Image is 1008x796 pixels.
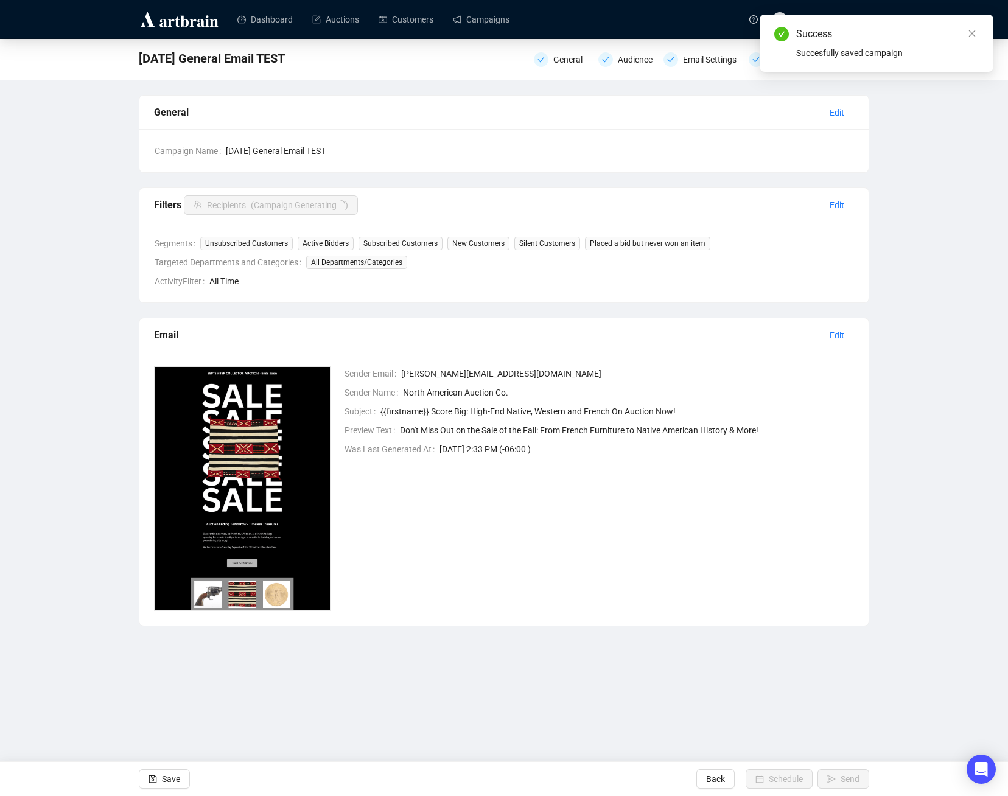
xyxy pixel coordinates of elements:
span: New Customers [447,237,509,250]
span: Subscribed Customers [359,237,443,250]
div: Open Intercom Messenger [967,755,996,784]
div: Design [749,52,806,67]
a: Customers [379,4,433,35]
img: 1757709214586-klJ8TuDWFBtRIKbh.png [154,366,331,611]
button: Schedule [746,769,813,789]
div: Email Settings [683,52,744,67]
button: Edit [820,195,854,215]
div: General [154,105,820,120]
span: Sender Email [345,367,401,380]
span: check-circle [774,27,789,41]
span: All Departments/Categories [306,256,407,269]
span: Unsubscribed Customers [200,237,293,250]
button: Save [139,769,190,789]
span: Preview Text [345,424,400,437]
span: All Time [209,274,854,288]
button: Recipients(Campaign Generatingloading) [184,195,358,215]
span: Active Bidders [298,237,354,250]
div: Success [796,27,979,41]
span: Back [706,762,725,796]
span: Sender Name [345,386,403,399]
span: Was Last Generated At [345,442,439,456]
span: Silent Customers [514,237,580,250]
span: [DATE] General Email TEST [226,144,854,158]
button: Send [817,769,869,789]
span: Save [162,762,180,796]
div: General [553,52,590,67]
button: Edit [820,103,854,122]
button: Edit [820,326,854,345]
span: question-circle [749,15,758,24]
span: Filters [154,199,358,211]
span: Campaign Name [155,144,226,158]
span: September 2025 General Email TEST [139,49,285,68]
span: check [602,56,609,63]
button: Back [696,769,735,789]
span: Targeted Departments and Categories [155,256,306,269]
div: Audience [618,52,660,67]
div: General [534,52,591,67]
img: logo [139,10,220,29]
span: check [537,56,545,63]
span: {{firstname}} Score Big: High-End Native, Western and French On Auction Now! [380,405,855,418]
a: Dashboard [237,4,293,35]
span: ActivityFilter [155,274,209,288]
span: Segments [155,237,200,250]
span: TM [775,14,785,25]
div: Email Settings [663,52,741,67]
span: Edit [830,198,844,212]
span: check [752,56,760,63]
span: [PERSON_NAME][EMAIL_ADDRESS][DOMAIN_NAME] [401,367,855,380]
a: Campaigns [453,4,509,35]
span: Edit [830,106,844,119]
span: Edit [830,329,844,342]
div: Succesfully saved campaign [796,46,979,60]
span: Subject [345,405,380,418]
span: close [968,29,976,38]
a: Close [965,27,979,40]
span: save [149,775,157,783]
span: [DATE] 2:33 PM (-06:00 ) [439,442,855,456]
span: check [667,56,674,63]
span: Placed a bid but never won an item [585,237,710,250]
div: Email [154,327,820,343]
span: Don't Miss Out on the Sale of the Fall: From French Furniture to Native American History & More! [400,424,855,437]
span: North American Auction Co. [403,386,855,399]
div: Audience [598,52,656,67]
a: Auctions [312,4,359,35]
